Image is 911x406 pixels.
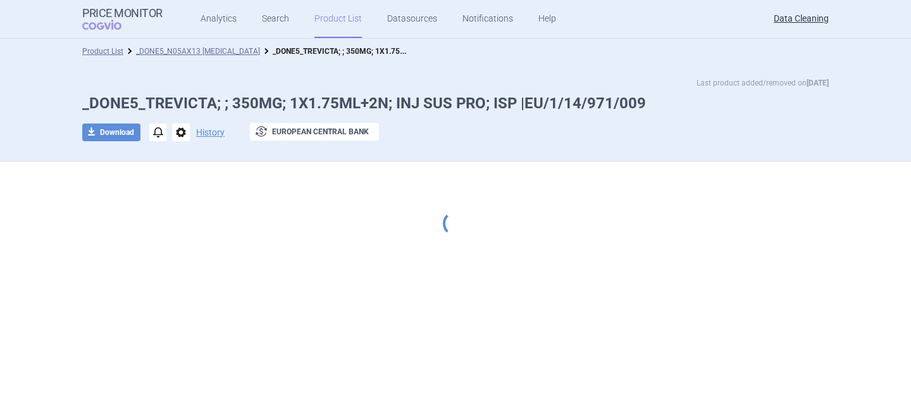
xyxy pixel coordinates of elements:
a: Price MonitorCOGVIO [82,7,163,31]
button: Download [82,124,140,141]
li: Product List [82,45,123,58]
strong: [DATE] [807,79,829,87]
button: History [196,128,225,137]
li: _DONE5_N05AX13 PALIPERIDONE [123,45,260,58]
button: European Central Bank [250,123,379,141]
a: _DONE5_N05AX13 [MEDICAL_DATA] [136,47,260,56]
span: COGVIO [82,20,139,30]
strong: Price Monitor [82,7,163,20]
a: Product List [82,47,123,56]
p: Last product added/removed on [697,77,829,89]
li: _DONE5_TREVICTA; ; 350MG; 1X1.75ML+2N; INJ SUS PRO; ISP |EU/1/14/971/009 [260,45,412,58]
h1: _DONE5_TREVICTA; ; 350MG; 1X1.75ML+2N; INJ SUS PRO; ISP |EU/1/14/971/009 [82,94,829,113]
strong: _DONE5_TREVICTA; ; 350MG; 1X1.75ML+2N; INJ SUS PRO; ISP |EU/1/14/971/009 [273,44,553,56]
